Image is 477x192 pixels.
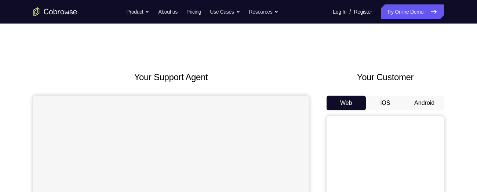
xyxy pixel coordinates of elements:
a: Log In [333,4,346,19]
button: Web [327,96,366,110]
span: / [349,7,351,16]
a: About us [158,4,177,19]
button: Use Cases [210,4,240,19]
button: iOS [366,96,405,110]
a: Go to the home page [33,7,77,16]
button: Resources [249,4,279,19]
a: Try Online Demo [381,4,444,19]
h2: Your Customer [327,71,444,84]
a: Pricing [186,4,201,19]
h2: Your Support Agent [33,71,309,84]
a: Register [354,4,372,19]
button: Product [127,4,150,19]
button: Android [405,96,444,110]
